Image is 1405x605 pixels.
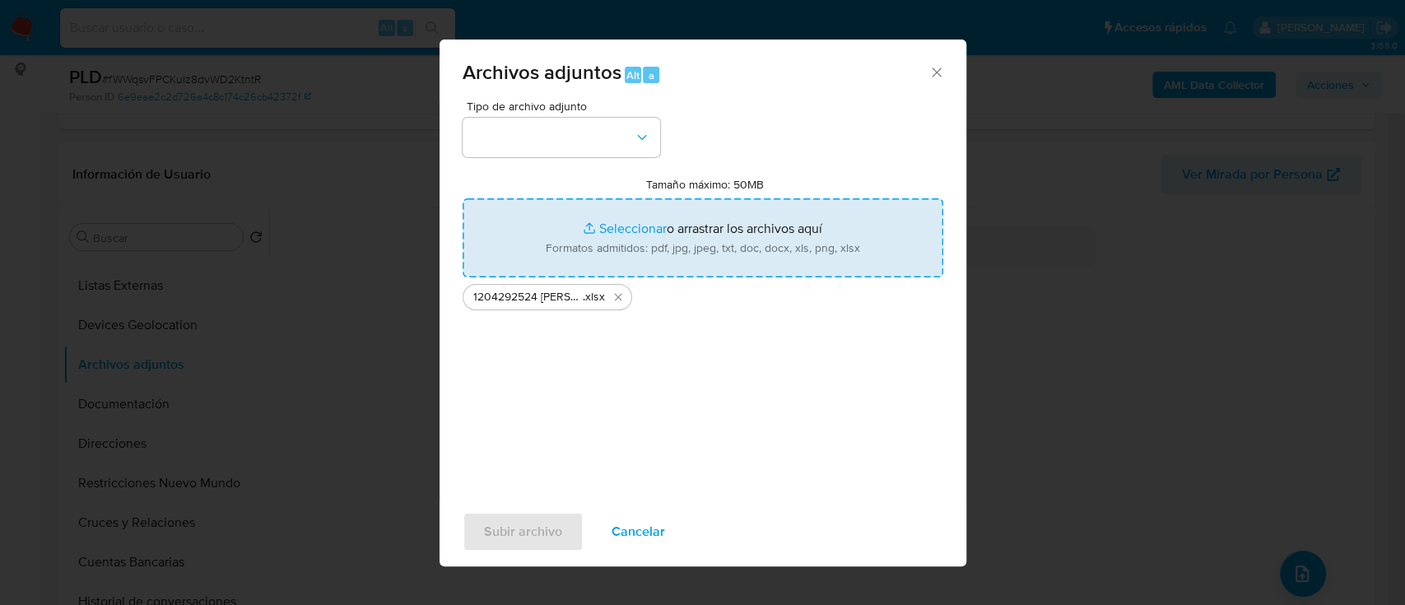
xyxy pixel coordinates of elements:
[928,64,943,79] button: Cerrar
[626,67,640,83] span: Alt
[583,289,605,305] span: .xlsx
[463,277,943,310] ul: Archivos seleccionados
[649,67,654,83] span: a
[646,177,764,192] label: Tamaño máximo: 50MB
[590,512,686,551] button: Cancelar
[608,287,628,307] button: Eliminar 1204292524 ANDRES GONZALO MANZANARES FRANCO_JUL2025.xlsx
[612,514,665,550] span: Cancelar
[473,289,583,305] span: 1204292524 [PERSON_NAME] FRANCO_JUL2025
[467,100,664,112] span: Tipo de archivo adjunto
[463,58,621,86] span: Archivos adjuntos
